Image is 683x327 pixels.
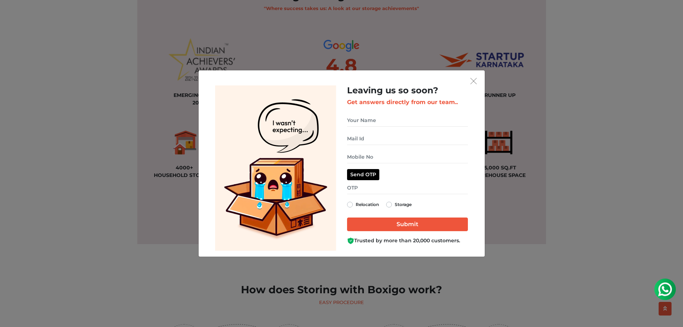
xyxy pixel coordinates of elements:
[7,7,22,22] img: whatsapp-icon.svg
[347,151,468,163] input: Mobile No
[347,132,468,145] input: Mail Id
[347,218,468,231] input: Submit
[347,182,468,194] input: OTP
[347,237,354,244] img: Boxigo Customer Shield
[470,78,477,84] img: exit
[347,85,468,96] h2: Leaving us so soon?
[347,114,468,127] input: Your Name
[215,85,336,251] img: Lead Welcome Image
[395,200,412,209] label: Storage
[347,169,379,180] button: Send OTP
[347,237,468,244] div: Trusted by more than 20,000 customers.
[347,99,468,106] h3: Get answers directly from our team..
[356,200,379,209] label: Relocation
